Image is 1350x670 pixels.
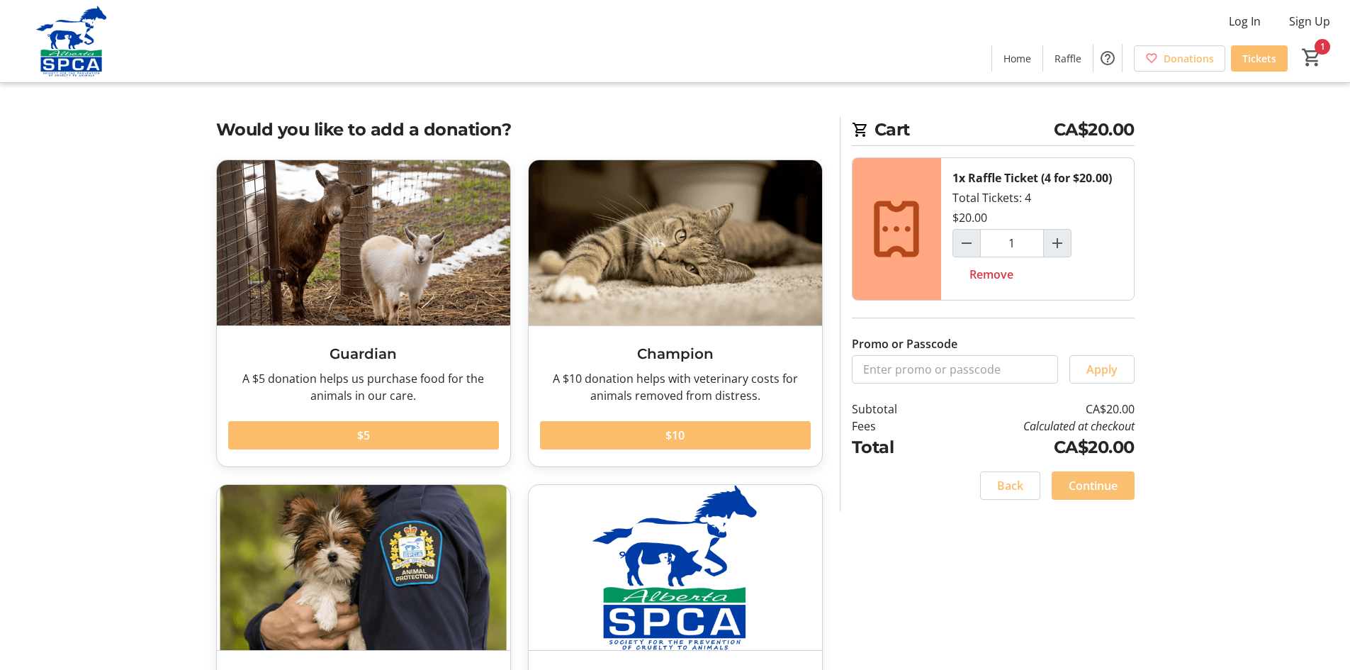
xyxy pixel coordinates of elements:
span: Continue [1069,477,1118,494]
button: Help [1093,44,1122,72]
span: Raffle [1054,51,1081,66]
button: Apply [1069,355,1135,384]
h2: Would you like to add a donation? [216,117,823,143]
span: Tickets [1242,51,1276,66]
span: Sign Up [1289,13,1330,30]
td: CA$20.00 [933,435,1134,460]
td: Fees [852,418,934,435]
span: $5 [357,427,370,444]
h3: Champion [540,343,811,364]
a: Raffle [1043,45,1093,72]
div: 1x Raffle Ticket (4 for $20.00) [952,169,1112,186]
div: A $5 donation helps us purchase food for the animals in our care. [228,370,499,404]
a: Tickets [1231,45,1288,72]
span: Back [997,477,1023,494]
button: Increment by one [1044,230,1071,257]
td: CA$20.00 [933,401,1134,418]
img: Guardian [217,160,510,325]
div: $20.00 [952,209,987,226]
img: Animal Hero [217,485,510,650]
button: Continue [1052,471,1135,500]
button: $5 [228,421,499,450]
td: Calculated at checkout [933,418,1134,435]
button: Back [980,471,1040,500]
button: Cart [1299,45,1324,70]
a: Donations [1134,45,1225,72]
h2: Cart [852,117,1135,146]
button: Sign Up [1278,10,1341,33]
div: A $10 donation helps with veterinary costs for animals removed from distress. [540,370,811,404]
button: Log In [1217,10,1272,33]
a: Home [992,45,1042,72]
button: Remove [952,260,1030,289]
button: $10 [540,421,811,450]
span: Apply [1086,361,1118,378]
span: Donations [1164,51,1214,66]
label: Promo or Passcode [852,335,957,352]
span: Home [1003,51,1031,66]
button: Decrement by one [953,230,980,257]
h3: Guardian [228,343,499,364]
img: Alberta SPCA's Logo [9,6,135,77]
span: CA$20.00 [1054,117,1135,143]
img: Champion [529,160,822,325]
input: Enter promo or passcode [852,355,1058,384]
span: $10 [665,427,685,444]
span: Log In [1229,13,1261,30]
td: Subtotal [852,401,934,418]
img: Donate Another Amount [529,485,822,650]
div: Total Tickets: 4 [941,158,1134,300]
span: Remove [969,266,1013,283]
td: Total [852,435,934,460]
input: Raffle Ticket (4 for $20.00) Quantity [980,229,1044,257]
